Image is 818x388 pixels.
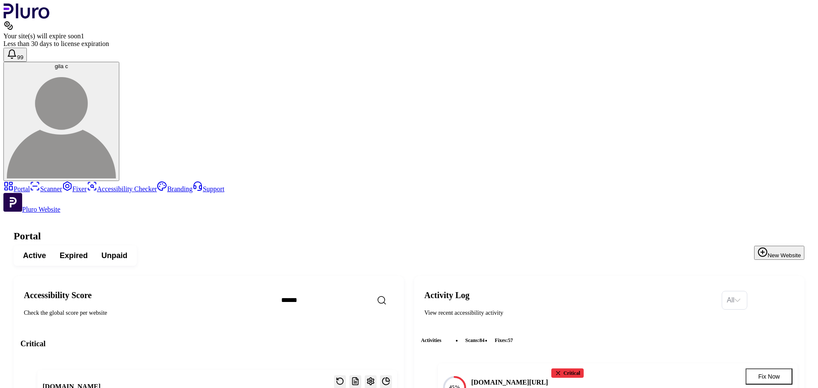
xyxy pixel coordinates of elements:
[508,337,513,343] span: 57
[24,290,268,300] h2: Accessibility Score
[424,290,715,300] h2: Activity Log
[81,32,84,40] span: 1
[17,54,23,60] span: 99
[3,13,50,20] a: Logo
[274,291,421,309] input: Search
[53,248,95,263] button: Expired
[16,248,53,263] button: Active
[3,181,815,213] aside: Sidebar menu
[3,32,815,40] div: Your site(s) will expire soon
[349,375,361,388] button: Reports
[24,309,268,317] div: Check the global score per website
[746,368,792,385] button: Fix Now
[421,331,798,350] div: Activities
[193,185,225,193] a: Support
[424,309,715,317] div: View recent accessibility activity
[3,48,27,62] button: Open notifications, you have 125 new notifications
[462,336,488,345] li: scans :
[471,378,548,387] h4: [DOMAIN_NAME][URL]
[491,336,516,345] li: fixes :
[722,291,747,310] div: Set sorting
[7,69,116,178] img: gila c
[3,40,815,48] div: Less than 30 days to license expiration
[3,62,119,181] button: gila cgila c
[551,368,583,378] div: Critical
[3,206,60,213] a: Open Pluro Website
[87,185,157,193] a: Accessibility Checker
[754,246,804,260] button: New Website
[380,375,392,388] button: Open website overview
[55,63,68,69] span: gila c
[3,185,30,193] a: Portal
[334,375,346,388] button: Reset the cache
[101,250,127,261] span: Unpaid
[95,248,134,263] button: Unpaid
[365,375,377,388] button: Open settings
[60,250,88,261] span: Expired
[479,337,484,343] span: 84
[30,185,62,193] a: Scanner
[62,185,87,193] a: Fixer
[20,339,397,349] h3: Critical
[157,185,193,193] a: Branding
[23,250,46,261] span: Active
[14,230,804,242] h1: Portal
